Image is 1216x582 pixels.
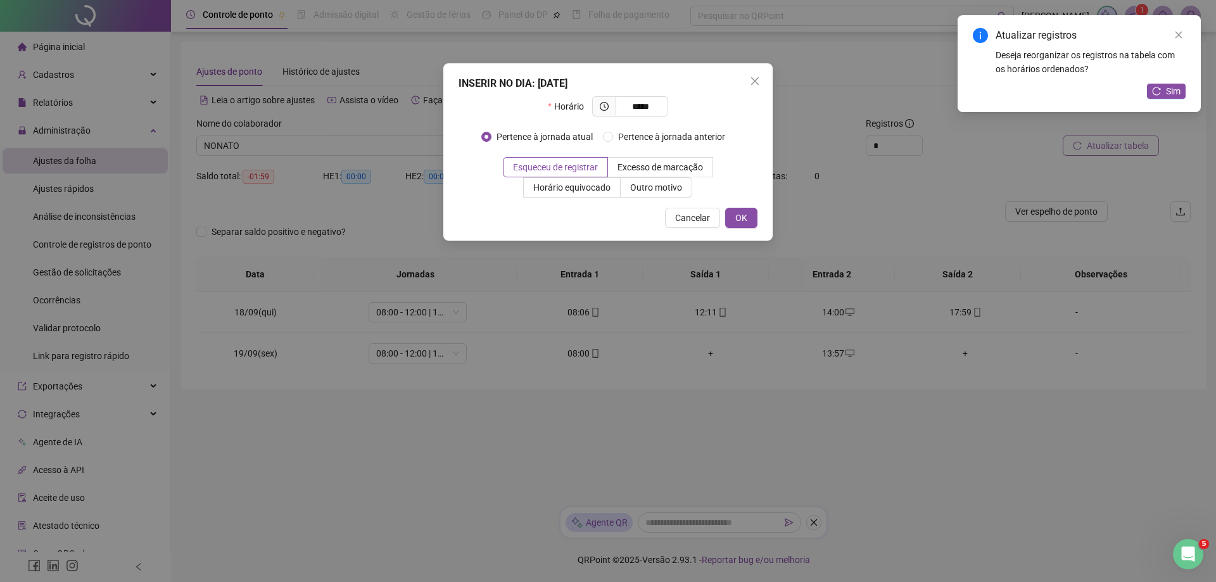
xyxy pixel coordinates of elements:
[533,182,611,193] span: Horário equivocado
[745,71,765,91] button: Close
[1199,539,1209,549] span: 5
[665,208,720,228] button: Cancelar
[613,130,730,144] span: Pertence à jornada anterior
[491,130,598,144] span: Pertence à jornada atual
[600,102,609,111] span: clock-circle
[675,211,710,225] span: Cancelar
[513,162,598,172] span: Esqueceu de registrar
[1173,539,1203,569] iframe: Intercom live chat
[750,76,760,86] span: close
[548,96,592,117] label: Horário
[630,182,682,193] span: Outro motivo
[973,28,988,43] span: info-circle
[1152,87,1161,96] span: reload
[996,48,1186,76] div: Deseja reorganizar os registros na tabela com os horários ordenados?
[1166,84,1181,98] span: Sim
[1172,28,1186,42] a: Close
[735,211,747,225] span: OK
[1174,30,1183,39] span: close
[725,208,757,228] button: OK
[617,162,703,172] span: Excesso de marcação
[1147,84,1186,99] button: Sim
[996,28,1186,43] div: Atualizar registros
[459,76,757,91] div: INSERIR NO DIA : [DATE]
